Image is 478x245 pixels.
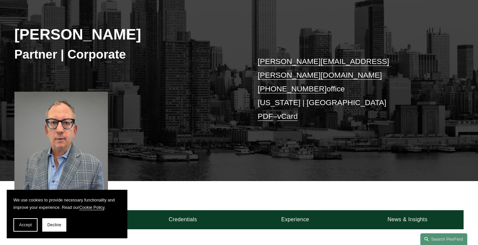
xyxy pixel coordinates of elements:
p: We use cookies to provide necessary functionality and improve your experience. Read our . [13,196,121,212]
h3: Partner | Corporate [14,47,239,62]
a: vCard [277,112,298,120]
span: Accept [19,223,32,227]
a: [PHONE_NUMBER] [258,84,327,93]
span: Decline [47,223,61,227]
a: News & Insights [351,210,464,230]
button: Accept [13,218,38,232]
a: [PERSON_NAME][EMAIL_ADDRESS][PERSON_NAME][DOMAIN_NAME] [258,57,389,79]
a: Experience [239,210,351,230]
section: Cookie banner [7,190,127,238]
a: Search this site [420,233,467,245]
a: PDF [258,112,273,120]
a: Cookie Policy [79,205,104,210]
a: Credentials [127,210,239,230]
h2: [PERSON_NAME] [14,25,239,44]
button: Decline [42,218,66,232]
p: office [US_STATE] | [GEOGRAPHIC_DATA] – [258,55,445,124]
